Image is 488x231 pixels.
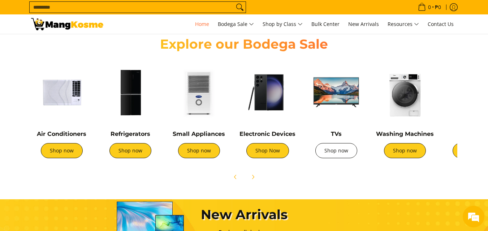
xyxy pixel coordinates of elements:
[306,62,367,123] img: TVs
[239,130,295,137] a: Electronic Devices
[139,36,349,52] h2: Explore our Bodega Sale
[315,143,357,158] a: Shop now
[246,143,289,158] a: Shop Now
[195,21,209,27] span: Home
[173,130,225,137] a: Small Appliances
[41,143,83,158] a: Shop now
[424,14,457,34] a: Contact Us
[100,62,161,123] img: Refrigerators
[434,5,442,10] span: ₱0
[348,21,379,27] span: New Arrivals
[388,20,419,29] span: Resources
[168,62,230,123] img: Small Appliances
[111,130,150,137] a: Refrigerators
[31,18,103,30] img: Mang Kosme: Your Home Appliances Warehouse Sale Partner!
[416,3,443,11] span: •
[228,169,243,185] button: Previous
[109,143,151,158] a: Shop now
[178,143,220,158] a: Shop now
[384,14,423,34] a: Resources
[37,130,86,137] a: Air Conditioners
[384,143,426,158] a: Shop now
[263,20,303,29] span: Shop by Class
[234,2,246,13] button: Search
[331,130,342,137] a: TVs
[111,14,457,34] nav: Main Menu
[345,14,383,34] a: New Arrivals
[245,169,261,185] button: Next
[218,20,254,29] span: Bodega Sale
[237,62,298,123] img: Electronic Devices
[427,5,432,10] span: 0
[308,14,343,34] a: Bulk Center
[259,14,306,34] a: Shop by Class
[31,62,92,123] img: Air Conditioners
[311,21,340,27] span: Bulk Center
[214,14,258,34] a: Bodega Sale
[374,62,436,123] img: Washing Machines
[191,14,213,34] a: Home
[428,21,454,27] span: Contact Us
[376,130,434,137] a: Washing Machines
